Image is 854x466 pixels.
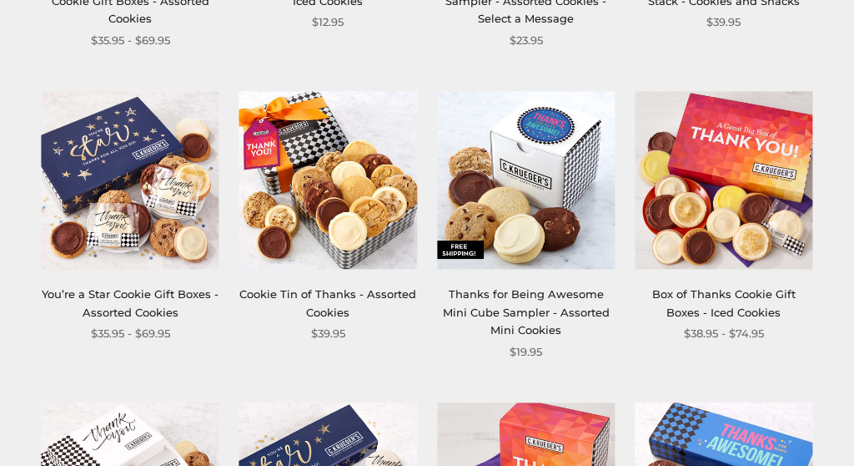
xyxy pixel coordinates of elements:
[684,325,764,342] span: $38.95 - $74.95
[239,91,417,269] img: Cookie Tin of Thanks - Assorted Cookies
[510,32,543,49] span: $23.95
[706,13,741,31] span: $39.95
[239,287,416,318] a: Cookie Tin of Thanks - Assorted Cookies
[13,403,173,453] iframe: Sign Up via Text for Offers
[312,13,344,31] span: $12.95
[437,91,615,269] img: Thanks for Being Awesome Mini Cube Sampler - Assorted Mini Cookies
[443,287,610,337] a: Thanks for Being Awesome Mini Cube Sampler - Assorted Mini Cookies
[42,91,219,269] img: You’re a Star Cookie Gift Boxes - Assorted Cookies
[42,287,219,318] a: You’re a Star Cookie Gift Boxes - Assorted Cookies
[510,343,542,361] span: $19.95
[91,32,170,49] span: $35.95 - $69.95
[652,287,796,318] a: Box of Thanks Cookie Gift Boxes - Iced Cookies
[91,325,170,342] span: $35.95 - $69.95
[635,91,812,269] img: Box of Thanks Cookie Gift Boxes - Iced Cookies
[311,325,345,342] span: $39.95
